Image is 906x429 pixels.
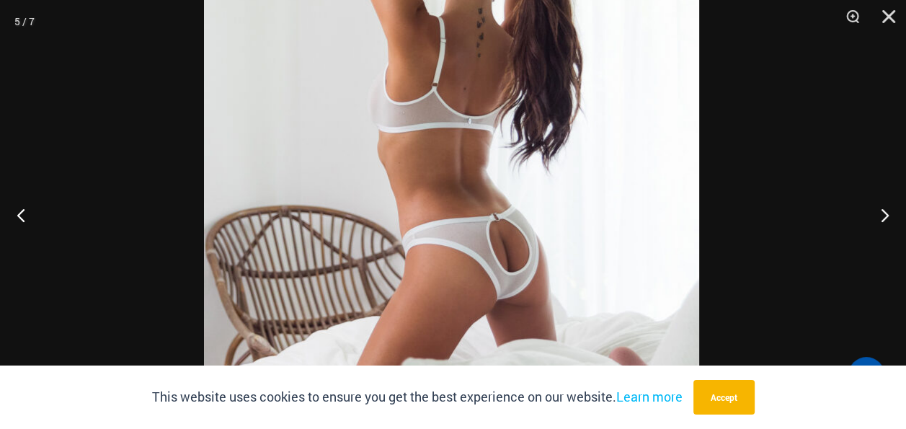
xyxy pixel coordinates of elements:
[14,11,35,32] div: 5 / 7
[693,380,755,415] button: Accept
[152,386,683,408] p: This website uses cookies to ensure you get the best experience on our website.
[852,179,906,251] button: Next
[616,388,683,405] a: Learn more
